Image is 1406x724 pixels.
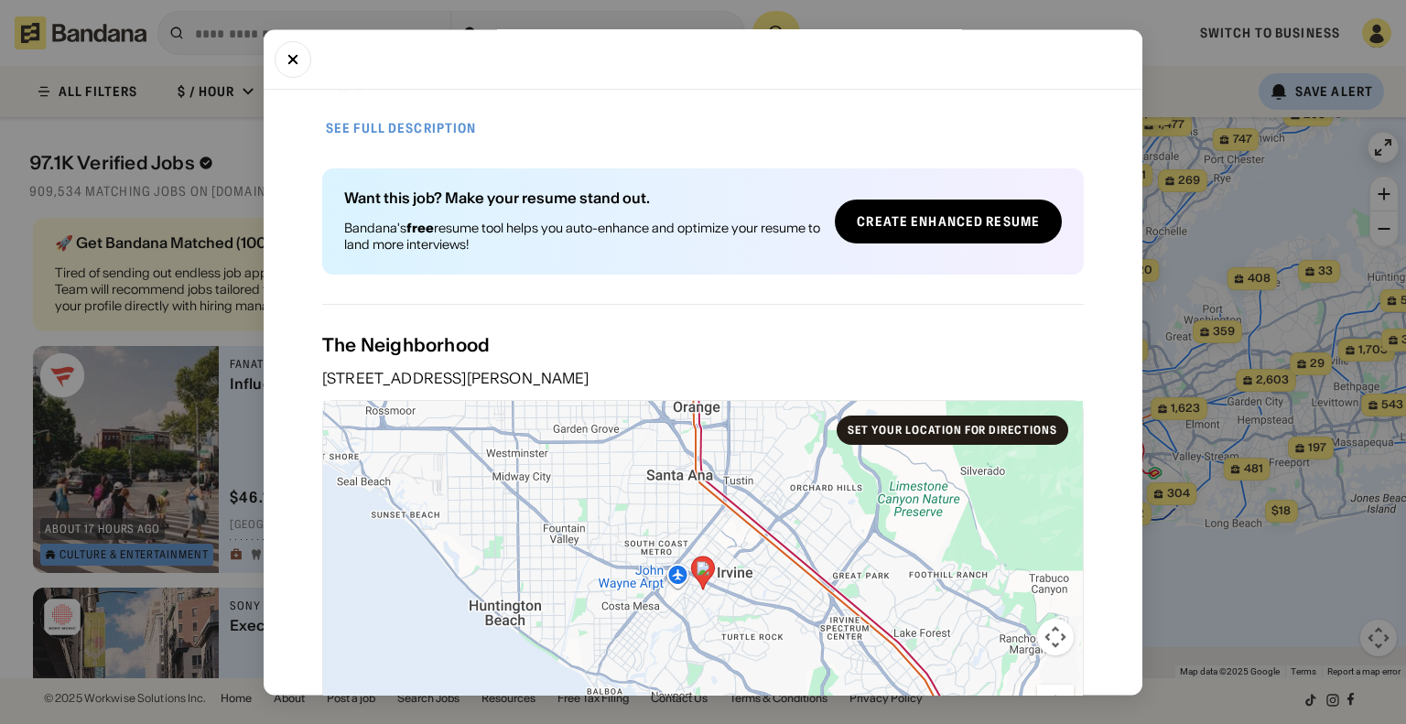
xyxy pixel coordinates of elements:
div: Set your location for directions [848,425,1057,436]
div: Want this job? Make your resume stand out. [344,190,820,205]
button: Map camera controls [1037,619,1074,655]
div: See full description [326,122,476,135]
button: Zoom in [1037,685,1074,721]
b: free [406,220,434,236]
div: Bandana's resume tool helps you auto-enhance and optimize your resume to land more interviews! [344,220,820,253]
div: Create Enhanced Resume [857,215,1040,228]
div: [STREET_ADDRESS][PERSON_NAME] [322,371,1084,385]
button: Close [275,40,311,77]
div: The Neighborhood [322,334,1084,356]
